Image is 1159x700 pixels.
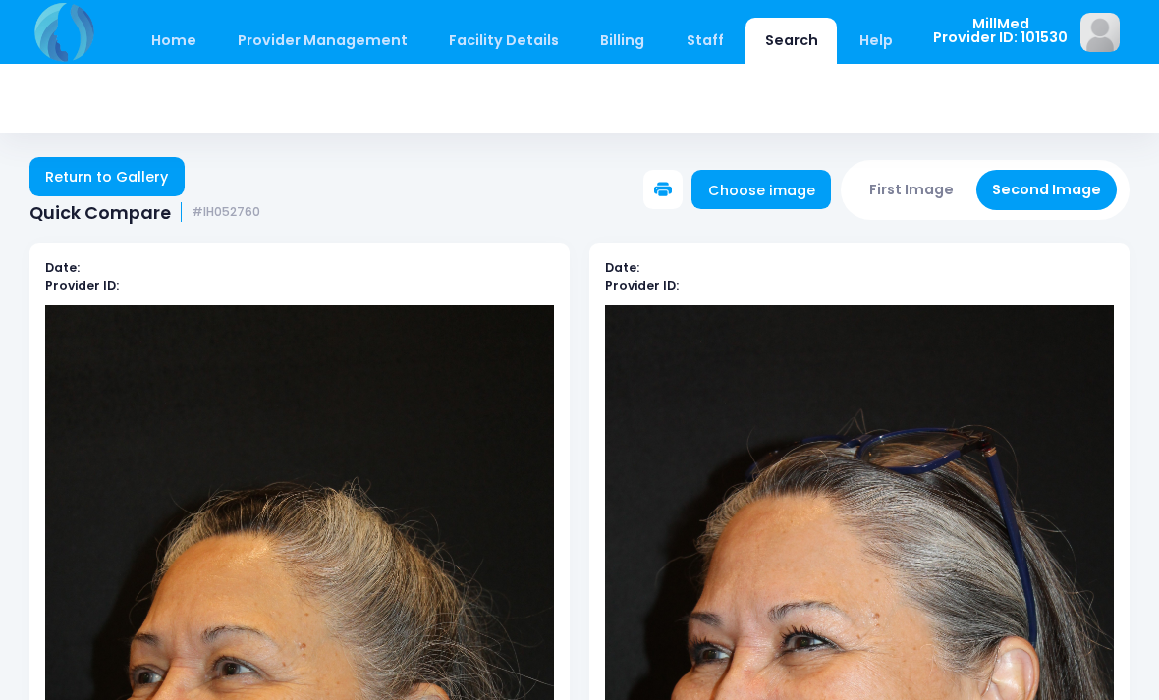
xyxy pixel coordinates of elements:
[691,170,831,209] a: Choose image
[132,18,215,64] a: Home
[29,157,185,196] a: Return to Gallery
[841,18,912,64] a: Help
[605,277,679,294] b: Provider ID:
[45,277,119,294] b: Provider ID:
[1080,13,1120,52] img: image
[29,202,171,223] span: Quick Compare
[581,18,664,64] a: Billing
[933,17,1068,45] span: MillMed Provider ID: 101530
[430,18,579,64] a: Facility Details
[218,18,426,64] a: Provider Management
[667,18,743,64] a: Staff
[605,259,639,276] b: Date:
[45,259,80,276] b: Date:
[745,18,837,64] a: Search
[854,170,970,210] button: First Image
[192,205,260,220] small: #IH052760
[976,170,1118,210] button: Second Image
